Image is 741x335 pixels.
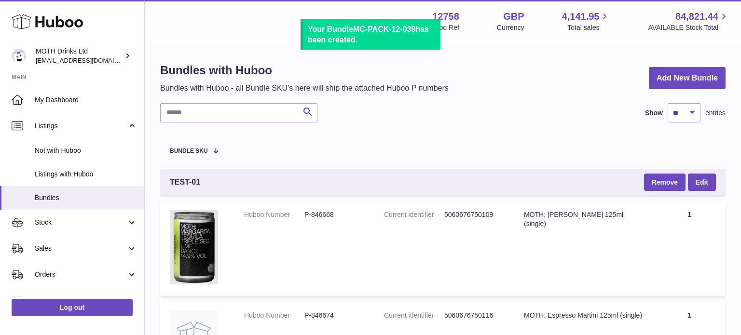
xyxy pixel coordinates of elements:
p: Bundles with Huboo - all Bundle SKU's here will ship the attached Huboo P numbers [160,83,449,94]
div: Currency [497,23,524,32]
span: [EMAIL_ADDRESS][DOMAIN_NAME] [36,56,142,64]
span: TEST-01 [170,177,200,188]
span: AVAILABLE Stock Total [648,23,729,32]
div: Your Bundle has been created. [308,24,436,45]
span: entries [705,108,726,118]
dd: 5060676750116 [444,311,505,320]
span: Sales [35,244,127,253]
span: 84,821.44 [675,10,718,23]
div: MOTH Drinks Ltd [36,47,123,65]
strong: GBP [503,10,524,23]
h1: Bundles with Huboo [160,63,449,78]
img: orders@mothdrinks.com [12,49,26,63]
span: Total sales [567,23,610,32]
span: Bundles [35,193,137,202]
img: MOTH: Margarita 125ml (single) [170,210,218,284]
div: Huboo Ref [427,23,459,32]
span: Listings [35,121,127,131]
span: Bundle SKU [170,148,208,154]
dd: P-846674 [304,311,365,320]
dt: Huboo Number [244,210,304,219]
div: MOTH: Espresso Martini 125ml (single) [524,311,644,320]
span: Stock [35,218,127,227]
strong: 12758 [432,10,459,23]
td: 1 [653,201,726,296]
a: 84,821.44 AVAILABLE Stock Total [648,10,729,32]
dt: Current identifier [384,210,444,219]
a: Edit [688,174,716,191]
span: Usage [35,296,137,305]
dd: P-846668 [304,210,365,219]
b: MC-PACK-12-039 [353,25,416,33]
span: Not with Huboo [35,146,137,155]
span: Orders [35,270,127,279]
span: My Dashboard [35,95,137,105]
span: Listings with Huboo [35,170,137,179]
div: MOTH: [PERSON_NAME] 125ml (single) [524,210,644,228]
dt: Huboo Number [244,311,304,320]
dd: 5060676750109 [444,210,505,219]
dt: Current identifier [384,311,444,320]
a: Log out [12,299,133,316]
a: Add New Bundle [649,67,726,90]
a: 4,141.95 Total sales [562,10,611,32]
span: 4,141.95 [562,10,600,23]
button: Remove [644,174,686,191]
label: Show [645,108,663,118]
